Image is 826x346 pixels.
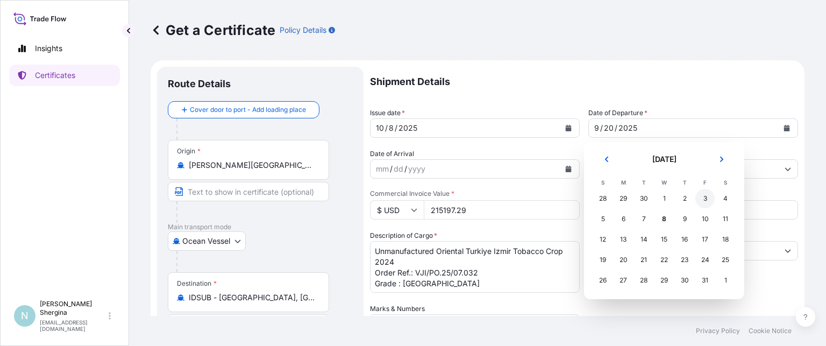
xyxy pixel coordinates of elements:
div: Tuesday, October 28, 2025 [634,271,653,290]
div: Friday, October 24, 2025 [695,250,715,270]
p: Policy Details [280,25,326,36]
div: Monday, October 27, 2025 [614,271,633,290]
th: T [674,176,695,188]
div: Thursday, October 23, 2025 [675,250,694,270]
div: Sunday, October 19, 2025 [593,250,613,270]
div: Saturday, October 4, 2025 [716,189,735,208]
div: Sunday, September 28, 2025 [593,189,613,208]
button: Next [710,151,734,168]
th: W [654,176,674,188]
div: Thursday, October 9, 2025 [675,209,694,229]
div: Friday, October 31, 2025 [695,271,715,290]
div: Thursday, October 30, 2025 [675,271,694,290]
div: Sunday, October 26, 2025 [593,271,613,290]
div: Thursday, October 16, 2025 [675,230,694,249]
div: Friday, October 3, 2025 [695,189,715,208]
th: S [715,176,736,188]
th: S [593,176,613,188]
div: Thursday, October 2, 2025 [675,189,694,208]
h2: [DATE] [625,154,703,165]
th: T [633,176,654,188]
div: Monday, October 20, 2025 [614,250,633,270]
div: October 2025 [593,151,736,291]
div: Today, Wednesday, October 8, 2025 [654,209,674,229]
div: Wednesday, October 29, 2025 [654,271,674,290]
div: Sunday, October 12, 2025 [593,230,613,249]
th: F [695,176,715,188]
div: Saturday, November 1, 2025 [716,271,735,290]
div: Friday, October 10, 2025 [695,209,715,229]
div: Monday, October 6, 2025 [614,209,633,229]
div: Wednesday, October 22, 2025 [654,250,674,270]
div: Sunday, October 5, 2025 [593,209,613,229]
button: Previous [595,151,618,168]
div: Saturday, October 25, 2025 [716,250,735,270]
div: Monday, September 29, 2025 [614,189,633,208]
div: Wednesday, October 1, 2025 [654,189,674,208]
section: Calendar [584,142,744,299]
div: Tuesday, October 21, 2025 [634,250,653,270]
div: Tuesday, October 14, 2025 [634,230,653,249]
div: Tuesday, October 7, 2025 [634,209,653,229]
th: M [613,176,633,188]
table: October 2025 [593,176,736,291]
div: Monday, October 13, 2025 [614,230,633,249]
div: Tuesday, September 30, 2025 [634,189,653,208]
div: Friday, October 17, 2025 [695,230,715,249]
div: Wednesday, October 15, 2025 [654,230,674,249]
p: Get a Certificate [151,22,275,39]
div: Saturday, October 18, 2025 [716,230,735,249]
div: Saturday, October 11, 2025 [716,209,735,229]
